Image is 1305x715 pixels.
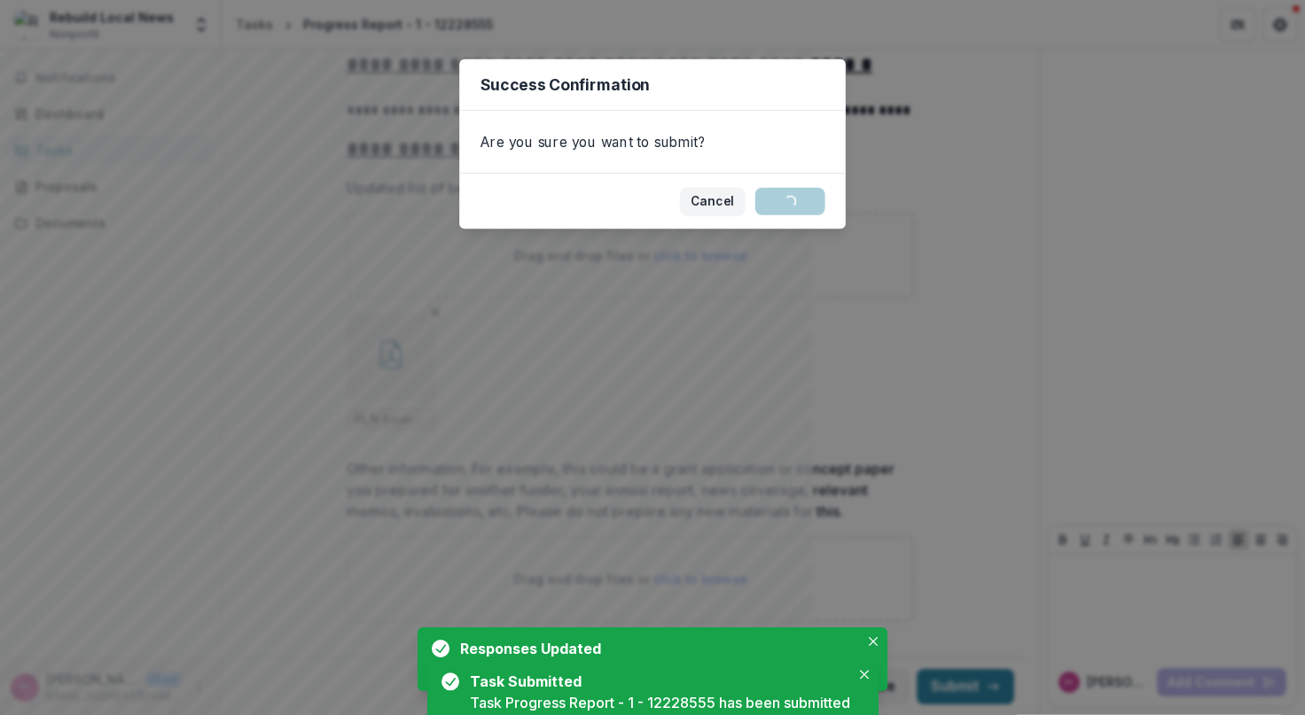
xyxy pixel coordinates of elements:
[460,638,852,659] div: Responses Updated
[460,659,859,680] div: Updated responses for task Progress Report - 1 - 12228555
[470,671,843,692] div: Task Submitted
[459,111,846,173] div: Are you sure you want to submit?
[470,692,850,713] div: Task Progress Report - 1 - 12228555 has been submitted
[680,188,745,215] button: Cancel
[863,631,884,652] button: Close
[854,664,875,685] button: Close
[459,59,846,111] header: Success Confirmation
